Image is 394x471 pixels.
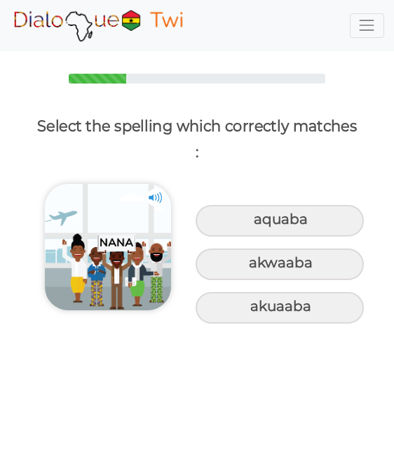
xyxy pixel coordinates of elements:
div: aquaba [196,205,364,237]
img: akwaaba-named-common3.png [45,184,171,310]
button: Toggle navigation [350,13,384,38]
p: Select the spelling which correctly matches : [10,113,384,166]
img: Select Course Page [10,8,186,43]
div: akwaaba [196,248,364,280]
div: akuaaba [196,292,364,324]
img: cuNL5YgAAAABJRU5ErkJggg== [147,189,164,206]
